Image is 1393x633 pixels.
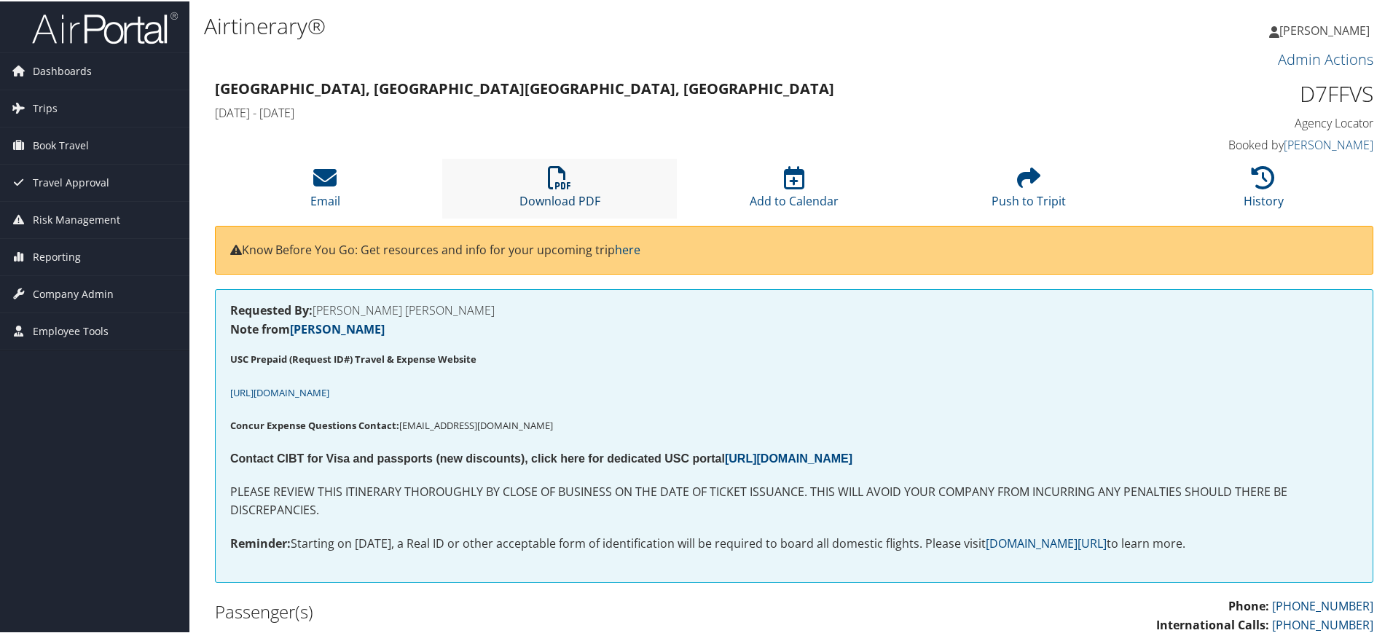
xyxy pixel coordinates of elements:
h4: [PERSON_NAME] [PERSON_NAME] [230,303,1358,315]
span: Travel Approval [33,163,109,200]
strong: Phone: [1228,597,1269,613]
span: Employee Tools [33,312,109,348]
a: [PHONE_NUMBER] [1272,616,1373,632]
a: [DOMAIN_NAME][URL] [986,534,1107,550]
p: Know Before You Go: Get resources and info for your upcoming trip [230,240,1358,259]
h4: Agency Locator [1100,114,1373,130]
a: Add to Calendar [750,173,839,208]
h4: [DATE] - [DATE] [215,103,1078,119]
strong: International Calls: [1156,616,1269,632]
strong: Reminder: [230,534,291,550]
a: [URL][DOMAIN_NAME] [725,451,852,463]
span: Company Admin [33,275,114,311]
a: Admin Actions [1278,48,1373,68]
span: Contact CIBT for Visa and passports (new discounts), click here for dedicated USC portal [230,451,852,463]
img: airportal-logo.png [32,9,178,44]
a: [PHONE_NUMBER] [1272,597,1373,613]
strong: Note from [230,320,385,336]
a: Email [310,173,340,208]
p: Starting on [DATE], a Real ID or other acceptable form of identification will be required to boar... [230,533,1358,552]
strong: Concur Expense Questions Contact: [230,417,399,430]
strong: [GEOGRAPHIC_DATA], [GEOGRAPHIC_DATA] [GEOGRAPHIC_DATA], [GEOGRAPHIC_DATA] [215,77,834,97]
h1: Airtinerary® [204,9,991,40]
a: [PERSON_NAME] [290,320,385,336]
a: Download PDF [519,173,600,208]
span: Risk Management [33,200,120,237]
strong: USC Prepaid (Request ID#) Travel & Expense Website [230,351,476,364]
a: Push to Tripit [992,173,1066,208]
a: here [615,240,640,256]
span: [URL][DOMAIN_NAME] [230,385,329,398]
h2: Passenger(s) [215,598,783,623]
span: [EMAIL_ADDRESS][DOMAIN_NAME] [230,417,553,430]
p: PLEASE REVIEW THIS ITINERARY THOROUGHLY BY CLOSE OF BUSINESS ON THE DATE OF TICKET ISSUANCE. THIS... [230,481,1358,519]
span: Book Travel [33,126,89,162]
strong: Requested By: [230,301,313,317]
a: [PERSON_NAME] [1269,7,1384,51]
h4: Booked by [1100,135,1373,152]
span: Reporting [33,237,81,274]
h1: D7FFVS [1100,77,1373,108]
span: [PERSON_NAME] [1279,21,1370,37]
span: Dashboards [33,52,92,88]
a: [PERSON_NAME] [1284,135,1373,152]
a: History [1244,173,1284,208]
span: Trips [33,89,58,125]
a: [URL][DOMAIN_NAME] [230,382,329,398]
